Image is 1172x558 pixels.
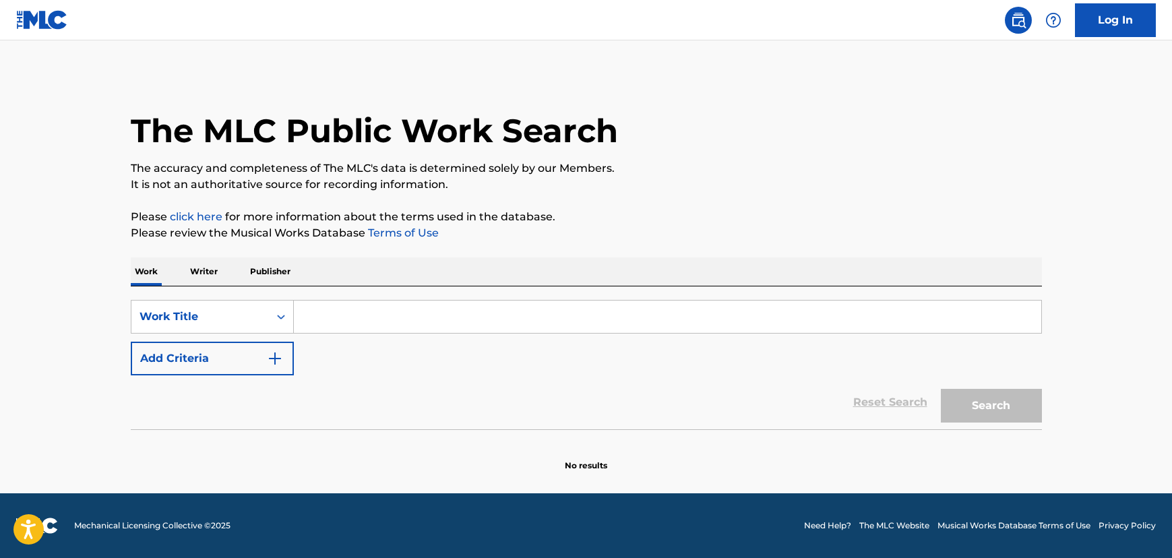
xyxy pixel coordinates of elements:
[16,10,68,30] img: MLC Logo
[16,518,58,534] img: logo
[859,520,929,532] a: The MLC Website
[1075,3,1156,37] a: Log In
[131,342,294,375] button: Add Criteria
[131,257,162,286] p: Work
[937,520,1090,532] a: Musical Works Database Terms of Use
[131,225,1042,241] p: Please review the Musical Works Database
[365,226,439,239] a: Terms of Use
[131,300,1042,429] form: Search Form
[1040,7,1067,34] div: Help
[1010,12,1026,28] img: search
[1005,7,1032,34] a: Public Search
[267,350,283,367] img: 9d2ae6d4665cec9f34b9.svg
[131,209,1042,225] p: Please for more information about the terms used in the database.
[131,177,1042,193] p: It is not an authoritative source for recording information.
[1099,520,1156,532] a: Privacy Policy
[186,257,222,286] p: Writer
[170,210,222,223] a: click here
[131,160,1042,177] p: The accuracy and completeness of The MLC's data is determined solely by our Members.
[1045,12,1061,28] img: help
[131,111,618,151] h1: The MLC Public Work Search
[74,520,230,532] span: Mechanical Licensing Collective © 2025
[565,443,607,472] p: No results
[804,520,851,532] a: Need Help?
[246,257,295,286] p: Publisher
[140,309,261,325] div: Work Title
